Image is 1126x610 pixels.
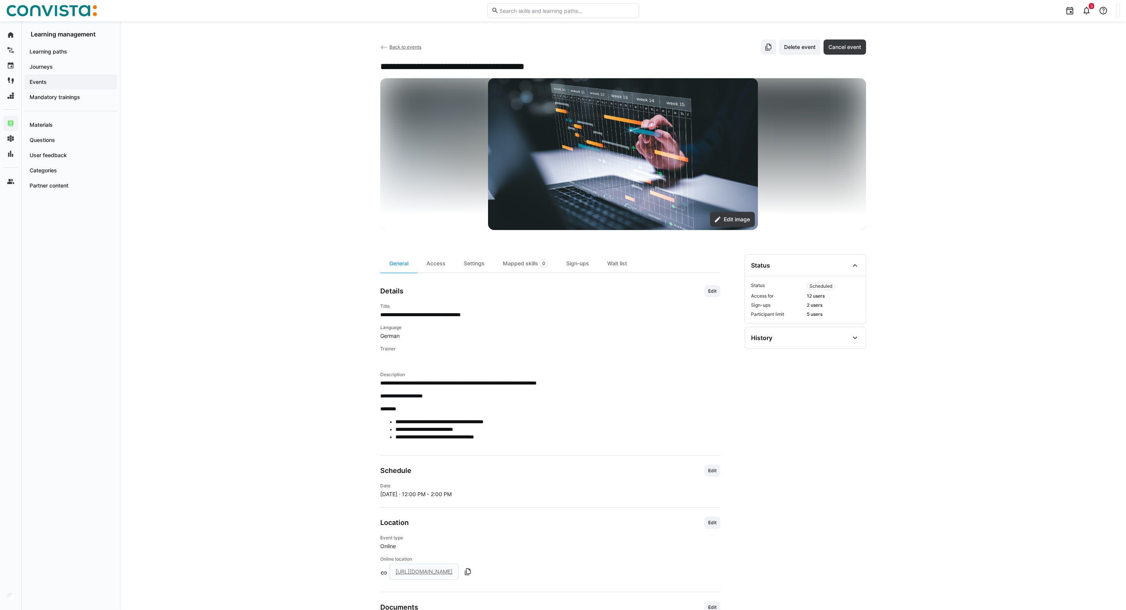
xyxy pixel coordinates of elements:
button: Edit [704,465,720,477]
div: Mapped skills [494,254,557,273]
div: Settings [455,254,494,273]
h3: Location [380,519,409,527]
div: Access [417,254,455,273]
div: Sign-ups [557,254,598,273]
h4: Language [380,325,720,331]
div: History [751,334,772,342]
span: 2 users [807,302,860,308]
span: Participant limit [751,311,804,317]
button: Edit [704,517,720,529]
a: [URL][DOMAIN_NAME] [395,568,452,575]
h4: Description [380,372,720,378]
h4: Date [380,483,452,489]
span: Delete event [783,43,817,51]
span: Access for [751,293,804,299]
a: Back to events [380,44,422,50]
input: Search skills and learning paths… [499,7,635,14]
button: Edit image [710,212,755,227]
h4: Title [380,303,720,309]
h4: Trainer [380,346,720,352]
button: Delete event [779,39,820,55]
button: Cancel event [824,39,866,55]
span: Sign-ups [751,302,804,308]
h3: Schedule [380,467,411,475]
span: Edit [707,468,717,474]
span: 3 [1090,4,1093,8]
span: 12 users [807,293,860,299]
h4: Event type [380,535,720,541]
h4: Online location [380,556,720,562]
span: 5 users [807,311,860,317]
div: Status [751,262,770,269]
div: General [380,254,417,273]
span: Back to events [389,44,421,50]
span: 0 [542,260,545,266]
span: Edit image [723,216,751,223]
span: Cancel event [827,43,862,51]
span: [DATE] · 12:00 PM - 2:00 PM [380,490,452,498]
span: Status [751,282,804,290]
button: Edit [704,285,720,297]
div: Wait list [598,254,636,273]
span: Online [380,542,720,550]
span: Scheduled [809,283,832,289]
span: Edit [707,520,717,526]
span: Edit [707,288,717,294]
span: German [380,332,720,340]
h3: Details [380,287,403,295]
